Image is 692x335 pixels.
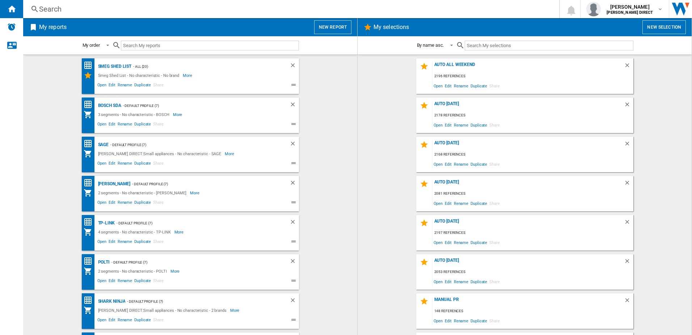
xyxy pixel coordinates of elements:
[96,149,225,158] div: [PERSON_NAME] DIRECT:Small appliances - No characteristic - SAGE
[230,306,241,315] span: More
[133,238,152,247] span: Duplicate
[432,198,444,208] span: Open
[432,179,624,189] div: AUTO [DATE]
[84,139,96,148] div: Price Ranking
[432,237,444,247] span: Open
[117,238,133,247] span: Rename
[432,111,633,120] div: 2178 references
[290,297,299,306] div: Delete
[444,81,453,91] span: Edit
[96,306,230,315] div: [PERSON_NAME] DIRECT:Small appliances - No characteristic - 2 brands
[96,219,115,228] div: TP-LINK
[130,179,275,189] div: - Default profile (7)
[432,316,444,326] span: Open
[417,42,444,48] div: By name asc.
[453,237,469,247] span: Rename
[444,237,453,247] span: Edit
[96,82,108,90] span: Open
[444,316,453,326] span: Edit
[107,317,117,325] span: Edit
[469,120,488,130] span: Duplicate
[152,82,165,90] span: Share
[96,258,110,267] div: Polti
[121,41,299,50] input: Search My reports
[444,277,453,286] span: Edit
[432,189,633,198] div: 2081 references
[432,120,444,130] span: Open
[469,159,488,169] span: Duplicate
[624,140,633,150] div: Delete
[432,150,633,159] div: 2168 references
[488,159,501,169] span: Share
[290,258,299,267] div: Delete
[84,100,96,109] div: Price Ranking
[84,178,96,187] div: Price Ranking
[152,317,165,325] span: Share
[624,62,633,72] div: Delete
[96,267,170,276] div: 2 segments - No characteristic - POLTI
[469,81,488,91] span: Duplicate
[107,82,117,90] span: Edit
[488,277,501,286] span: Share
[133,121,152,129] span: Duplicate
[84,267,96,276] div: My Assortment
[96,238,108,247] span: Open
[586,2,601,16] img: profile.jpg
[432,228,633,237] div: 2197 references
[83,42,100,48] div: My order
[624,297,633,307] div: Delete
[190,189,201,197] span: More
[7,22,16,31] img: alerts-logo.svg
[290,219,299,228] div: Delete
[453,198,469,208] span: Rename
[488,198,501,208] span: Share
[96,179,131,189] div: [PERSON_NAME]
[453,277,469,286] span: Rename
[84,189,96,197] div: My Assortment
[290,62,299,71] div: Delete
[96,317,108,325] span: Open
[432,268,633,277] div: 2053 references
[121,101,275,110] div: - Default profile (7)
[84,110,96,119] div: My Assortment
[372,20,410,34] h2: My selections
[432,307,633,316] div: 148 references
[117,160,133,169] span: Rename
[96,160,108,169] span: Open
[84,296,96,305] div: Price Ranking
[107,238,117,247] span: Edit
[115,219,275,228] div: - Default profile (7)
[290,140,299,149] div: Delete
[432,72,633,81] div: 2196 references
[107,160,117,169] span: Edit
[432,101,624,111] div: AUTO [DATE]
[117,317,133,325] span: Rename
[152,160,165,169] span: Share
[117,277,133,286] span: Rename
[432,219,624,228] div: AUTO [DATE]
[125,297,275,306] div: - Default profile (7)
[314,20,351,34] button: New report
[465,41,633,50] input: Search My selections
[290,179,299,189] div: Delete
[133,160,152,169] span: Duplicate
[432,297,624,307] div: Manual PR
[432,81,444,91] span: Open
[109,140,275,149] div: - Default profile (7)
[38,20,68,34] h2: My reports
[624,101,633,111] div: Delete
[107,121,117,129] span: Edit
[133,199,152,208] span: Duplicate
[444,159,453,169] span: Edit
[444,120,453,130] span: Edit
[432,277,444,286] span: Open
[488,120,501,130] span: Share
[488,81,501,91] span: Share
[624,219,633,228] div: Delete
[84,306,96,315] div: My Assortment
[96,228,174,236] div: 4 segments - No characteristic - TP-LINK
[624,179,633,189] div: Delete
[469,277,488,286] span: Duplicate
[96,277,108,286] span: Open
[642,20,686,34] button: New selection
